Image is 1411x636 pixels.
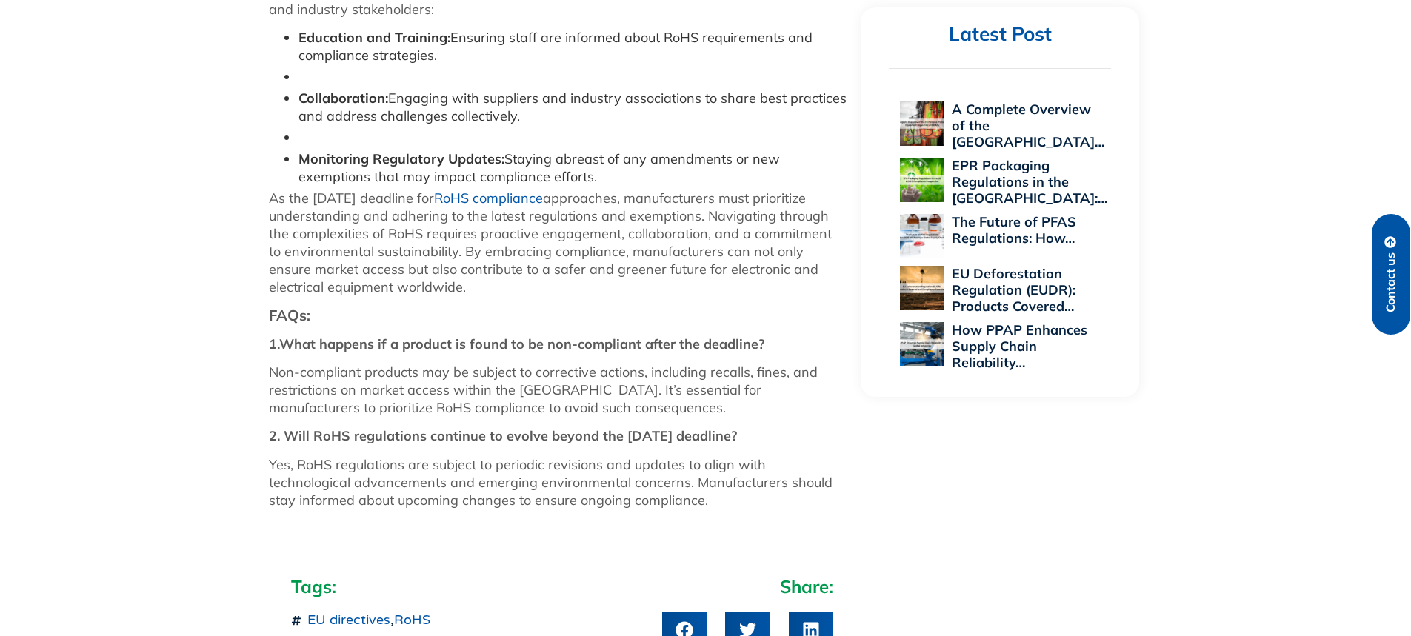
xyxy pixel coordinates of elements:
img: A Complete Overview of the EU Personal Protective Equipment Regulation 2016/425 [900,101,944,146]
p: Non-compliant products may be subject to corrective actions, including recalls, fines, and restri... [269,364,847,417]
li: Staying abreast of any amendments or new exemptions that may impact compliance efforts. [298,150,847,186]
strong: 1.What happens if a product is found to be non-compliant after the deadline? [269,335,764,352]
a: Contact us [1372,214,1410,335]
h2: Share: [662,575,833,597]
a: A Complete Overview of the [GEOGRAPHIC_DATA]… [952,101,1104,150]
strong: Monitoring Regulatory Updates: [298,150,504,167]
a: EU Deforestation Regulation (EUDR): Products Covered… [952,265,1075,315]
a: The Future of PFAS Regulations: How… [952,213,1076,247]
a: EU directives [307,612,390,628]
img: EPR Packaging Regulations in the US: A 2025 Compliance Perspective [900,158,944,202]
a: RoHS [394,612,430,628]
a: How PPAP Enhances Supply Chain Reliability… [952,321,1087,371]
strong: Education and Training: [298,29,450,46]
li: Ensuring staff are informed about RoHS requirements and compliance strategies. [298,29,847,64]
strong: FAQs: [269,306,310,324]
strong: 2. Will RoHS regulations continue to evolve beyond the [DATE] deadline? [269,427,737,444]
h2: Tags: [291,575,648,597]
img: How PPAP Enhances Supply Chain Reliability Across Global Industries [900,322,944,366]
a: RoHS compliance [434,190,543,207]
strong: C [298,90,307,107]
p: Yes, RoHS regulations are subject to periodic revisions and updates to align with technological a... [269,456,847,509]
span: , [304,612,430,629]
h2: Latest Post [889,22,1111,47]
p: As the [DATE] deadline for approaches, manufacturers must prioritize understanding and adhering t... [269,190,847,296]
a: EPR Packaging Regulations in the [GEOGRAPHIC_DATA]:… [952,157,1107,207]
li: Engaging with suppliers and industry associations to share best practices and address challenges ... [298,90,847,125]
strong: ollaboration: [307,90,388,107]
span: Contact us [1384,252,1398,312]
img: The Future of PFAS Regulations: How 2025 Will Reshape Global Supply Chains [900,214,944,258]
img: EU Deforestation Regulation (EUDR): Products Covered and Compliance Essentials [900,266,944,310]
